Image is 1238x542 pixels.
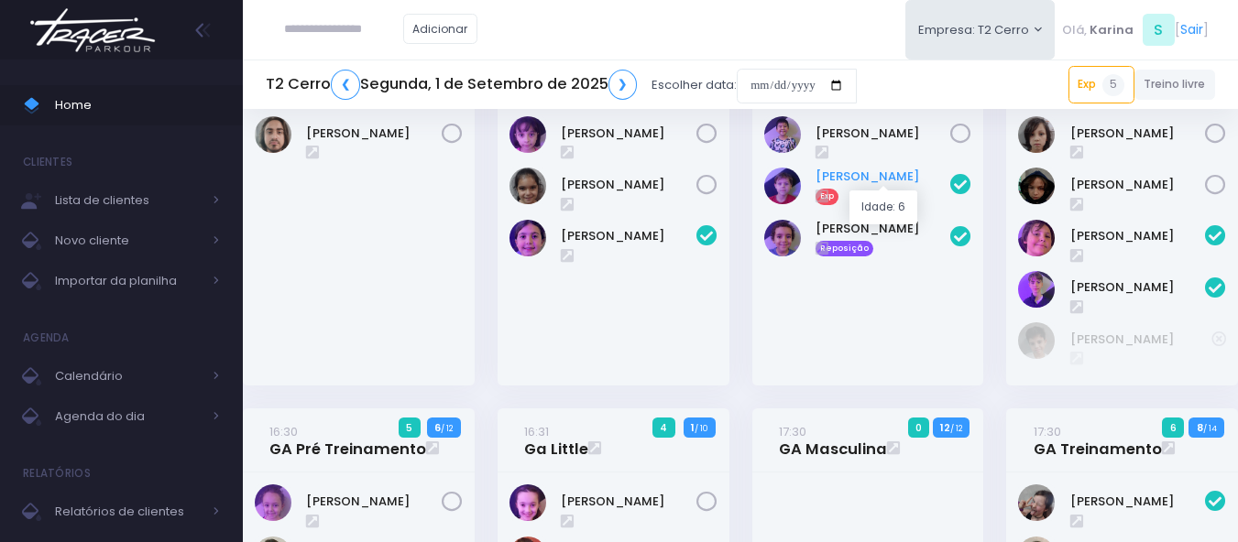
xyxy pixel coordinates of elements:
h4: Relatórios [23,455,91,492]
a: ❮ [331,70,360,100]
strong: 1 [691,420,695,435]
a: Treino livre [1134,70,1216,100]
a: ❯ [608,70,638,100]
a: 16:31Ga Little [524,422,588,459]
span: Importar da planilha [55,269,202,293]
a: [PERSON_NAME] [1070,227,1206,245]
img: Gabriel Leão [1018,220,1055,256]
img: Bianca Levy Siqueira Rezende [509,484,546,521]
a: [PERSON_NAME] [1070,176,1206,194]
img: LAURA DA SILVA BORGES [509,168,546,204]
img: Alice Freire Lucco [509,116,546,153]
a: [PERSON_NAME] [1070,331,1212,349]
span: 6 [1162,417,1184,438]
a: [PERSON_NAME] [1070,493,1206,511]
img: Henrique De Castlho Ferreira [255,116,291,153]
div: Idade: 6 [849,190,917,224]
h5: T2 Cerro Segunda, 1 de Setembro de 2025 [266,70,637,100]
h4: Clientes [23,144,72,180]
span: Home [55,93,220,117]
a: 16:30GA Pré Treinamento [269,422,426,459]
a: [PERSON_NAME] [561,493,696,511]
span: Relatórios de clientes [55,500,202,524]
small: / 12 [441,423,453,434]
small: 17:30 [779,423,806,440]
a: [PERSON_NAME] [306,125,442,143]
span: 0 [908,417,930,438]
span: Novo cliente [55,229,202,253]
span: Calendário [55,364,202,388]
a: [PERSON_NAME] [816,168,951,186]
a: [PERSON_NAME] [561,125,696,143]
small: 16:30 [269,423,298,440]
a: [PERSON_NAME] [561,227,696,245]
a: 17:30GA Treinamento [1034,422,1162,459]
span: Reposição [816,241,874,257]
small: 17:30 [1034,423,1061,440]
div: [ ] [1055,9,1215,50]
a: 17:30GA Masculina [779,422,887,459]
span: Olá, [1062,21,1087,39]
small: / 12 [950,423,962,434]
strong: 8 [1197,420,1203,435]
small: / 14 [1203,423,1217,434]
div: Escolher data: [266,64,857,106]
small: 16:31 [524,423,549,440]
img: Livia Lopes [509,220,546,256]
img: Gabriel Amaral Alves [1018,322,1055,359]
a: [PERSON_NAME] [1070,125,1206,143]
img: Vicente Mota silva [764,220,801,256]
span: Agenda do dia [55,405,202,428]
span: Karina [1090,21,1134,39]
span: S [1143,14,1175,46]
span: 5 [1102,74,1124,96]
a: [PERSON_NAME] [816,220,951,238]
img: André Thormann Poyart [764,168,801,204]
img: Leonardo Arina Scudeller [764,116,801,153]
img: Tiê Hokama Massaro [1018,116,1055,153]
a: [PERSON_NAME] [816,125,951,143]
img: Valentina Mesquita [255,484,291,521]
strong: 12 [940,420,950,435]
img: Max Passamani Lacorte [1018,271,1055,308]
a: [PERSON_NAME] [306,493,442,511]
img: Ana clara machado [1018,484,1055,521]
a: [PERSON_NAME] [1070,278,1206,297]
small: / 10 [695,423,707,434]
a: [PERSON_NAME] [561,176,696,194]
span: 4 [652,417,675,438]
strong: 6 [434,420,441,435]
a: Sair [1180,20,1203,39]
span: Lista de clientes [55,189,202,212]
span: 5 [399,417,421,438]
a: Adicionar [403,14,478,44]
img: Yeshe Idargo Kis [1018,168,1055,204]
a: Exp5 [1068,66,1134,103]
h4: Agenda [23,320,70,356]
